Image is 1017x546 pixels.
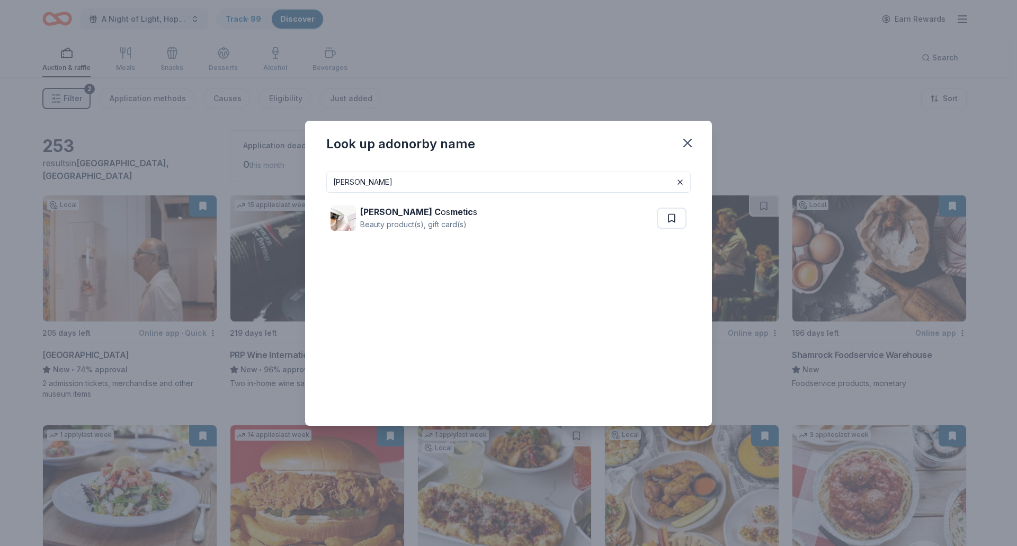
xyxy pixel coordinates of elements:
div: os t s [360,205,477,218]
strong: [PERSON_NAME] C [360,207,441,217]
img: Image for Laura Mercier Cosmetics [331,205,356,231]
strong: ic [466,207,473,217]
div: Look up a donor by name [326,136,475,153]
div: Beauty product(s), gift card(s) [360,218,477,231]
strong: me [450,207,463,217]
input: Search [326,172,691,193]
